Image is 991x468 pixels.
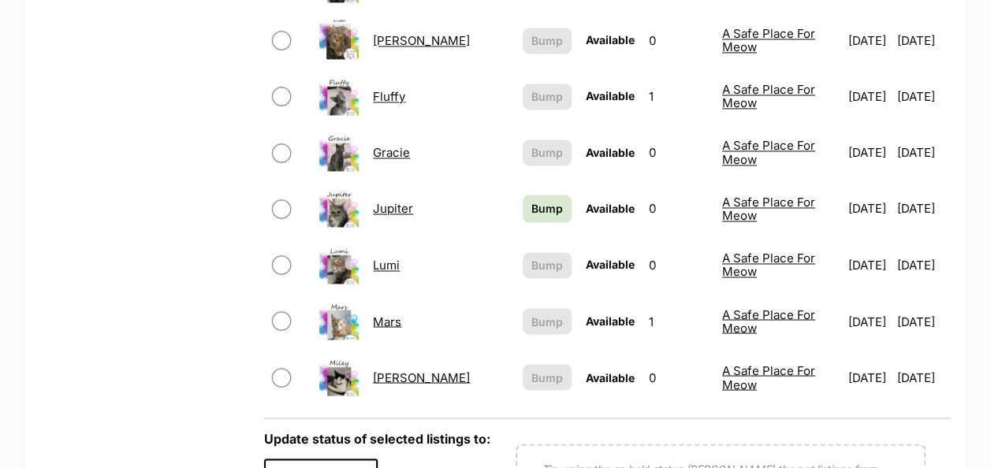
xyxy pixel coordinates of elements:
[523,28,572,54] button: Bump
[531,144,563,161] span: Bump
[841,69,895,124] td: [DATE]
[643,350,714,404] td: 0
[643,13,714,68] td: 0
[531,369,563,385] span: Bump
[722,306,815,335] a: A Safe Place For Meow
[373,89,405,104] a: Fluffy
[586,146,635,159] span: Available
[841,294,895,348] td: [DATE]
[373,370,470,384] a: [PERSON_NAME]
[586,89,635,102] span: Available
[586,258,635,271] span: Available
[896,294,949,348] td: [DATE]
[586,33,635,46] span: Available
[373,33,470,48] a: [PERSON_NAME]
[523,84,572,110] button: Bump
[643,181,714,236] td: 0
[896,238,949,292] td: [DATE]
[531,200,563,217] span: Bump
[896,125,949,180] td: [DATE]
[523,364,572,390] button: Bump
[373,258,400,273] a: Lumi
[896,13,949,68] td: [DATE]
[841,350,895,404] td: [DATE]
[722,26,815,54] a: A Safe Place For Meow
[586,314,635,327] span: Available
[722,195,815,223] a: A Safe Place For Meow
[373,145,410,160] a: Gracie
[896,181,949,236] td: [DATE]
[896,350,949,404] td: [DATE]
[531,313,563,329] span: Bump
[586,202,635,215] span: Available
[531,88,563,105] span: Bump
[841,125,895,180] td: [DATE]
[841,238,895,292] td: [DATE]
[264,430,490,446] label: Update status of selected listings to:
[643,125,714,180] td: 0
[643,238,714,292] td: 0
[373,201,413,216] a: Jupiter
[531,257,563,273] span: Bump
[523,139,572,165] button: Bump
[722,82,815,110] a: A Safe Place For Meow
[531,32,563,49] span: Bump
[722,138,815,166] a: A Safe Place For Meow
[841,181,895,236] td: [DATE]
[643,69,714,124] td: 1
[523,252,572,278] button: Bump
[896,69,949,124] td: [DATE]
[523,195,572,222] a: Bump
[643,294,714,348] td: 1
[722,251,815,279] a: A Safe Place For Meow
[722,362,815,391] a: A Safe Place For Meow
[373,314,401,329] a: Mars
[841,13,895,68] td: [DATE]
[586,370,635,384] span: Available
[523,308,572,334] button: Bump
